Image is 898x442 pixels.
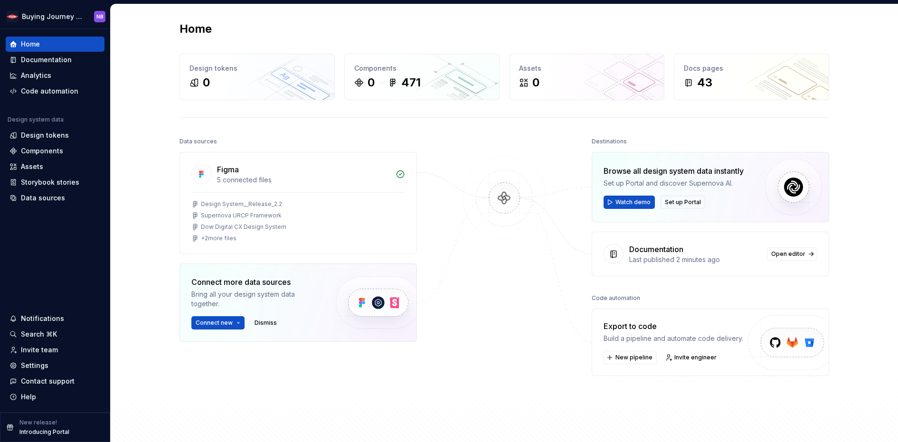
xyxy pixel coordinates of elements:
[6,52,104,67] a: Documentation
[665,198,701,206] span: Set up Portal
[180,54,335,100] a: Design tokens0
[767,247,817,261] a: Open editor
[354,64,490,73] div: Components
[21,376,75,386] div: Contact support
[6,327,104,342] button: Search ⌘K
[217,175,390,185] div: 5 connected files
[6,358,104,373] a: Settings
[203,75,210,90] div: 0
[6,311,104,326] button: Notifications
[629,255,761,264] div: Last published 2 minutes ago
[8,116,64,123] div: Design system data
[2,6,108,27] button: Buying Journey BlueprintNB
[6,342,104,357] a: Invite team
[6,175,104,190] a: Storybook stories
[509,54,664,100] a: Assets0
[6,84,104,99] a: Code automation
[196,319,233,327] span: Connect new
[21,86,78,96] div: Code automation
[201,200,282,208] div: Design System__Release_2.2
[7,11,18,22] img: ebcb961f-3702-4f4f-81a3-20bbd08d1a2b.png
[697,75,712,90] div: 43
[21,329,57,339] div: Search ⌘K
[604,334,743,343] div: Build a pipeline and automate code delivery.
[21,345,58,355] div: Invite team
[191,276,320,288] div: Connect more data sources
[684,64,819,73] div: Docs pages
[21,71,51,80] div: Analytics
[6,37,104,52] a: Home
[180,135,217,148] div: Data sources
[21,39,40,49] div: Home
[674,354,717,361] span: Invite engineer
[96,13,104,20] div: NB
[191,316,245,329] button: Connect new
[217,164,239,175] div: Figma
[615,198,651,206] span: Watch demo
[6,68,104,83] a: Analytics
[532,75,539,90] div: 0
[771,250,805,258] span: Open editor
[604,196,655,209] button: Watch demo
[201,212,282,219] div: Supernova URCP Framework
[250,316,281,329] button: Dismiss
[615,354,652,361] span: New pipeline
[661,196,705,209] button: Set up Portal
[6,190,104,206] a: Data sources
[629,244,683,255] div: Documentation
[344,54,500,100] a: Components0471
[6,143,104,159] a: Components
[604,179,744,188] div: Set up Portal and discover Supernova AI.
[592,135,627,148] div: Destinations
[21,55,72,65] div: Documentation
[180,152,417,254] a: Figma5 connected filesDesign System__Release_2.2Supernova URCP FrameworkDow Digital CX Design Sys...
[189,64,325,73] div: Design tokens
[21,314,64,323] div: Notifications
[21,178,79,187] div: Storybook stories
[6,159,104,174] a: Assets
[255,319,277,327] span: Dismiss
[674,54,829,100] a: Docs pages43
[604,165,744,177] div: Browse all design system data instantly
[201,235,236,242] div: + 2 more files
[191,290,320,309] div: Bring all your design system data together.
[21,361,48,370] div: Settings
[19,419,57,426] p: New release!
[6,389,104,404] button: Help
[21,146,63,156] div: Components
[22,12,83,21] div: Buying Journey Blueprint
[401,75,421,90] div: 471
[592,292,640,305] div: Code automation
[368,75,375,90] div: 0
[201,223,286,231] div: Dow Digital CX Design System
[6,128,104,143] a: Design tokens
[662,351,721,364] a: Invite engineer
[604,320,743,332] div: Export to code
[21,131,69,140] div: Design tokens
[21,162,43,171] div: Assets
[604,351,657,364] button: New pipeline
[180,21,212,37] h2: Home
[519,64,654,73] div: Assets
[21,193,65,203] div: Data sources
[6,374,104,389] button: Contact support
[19,428,69,436] p: Introducing Portal
[21,392,36,402] div: Help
